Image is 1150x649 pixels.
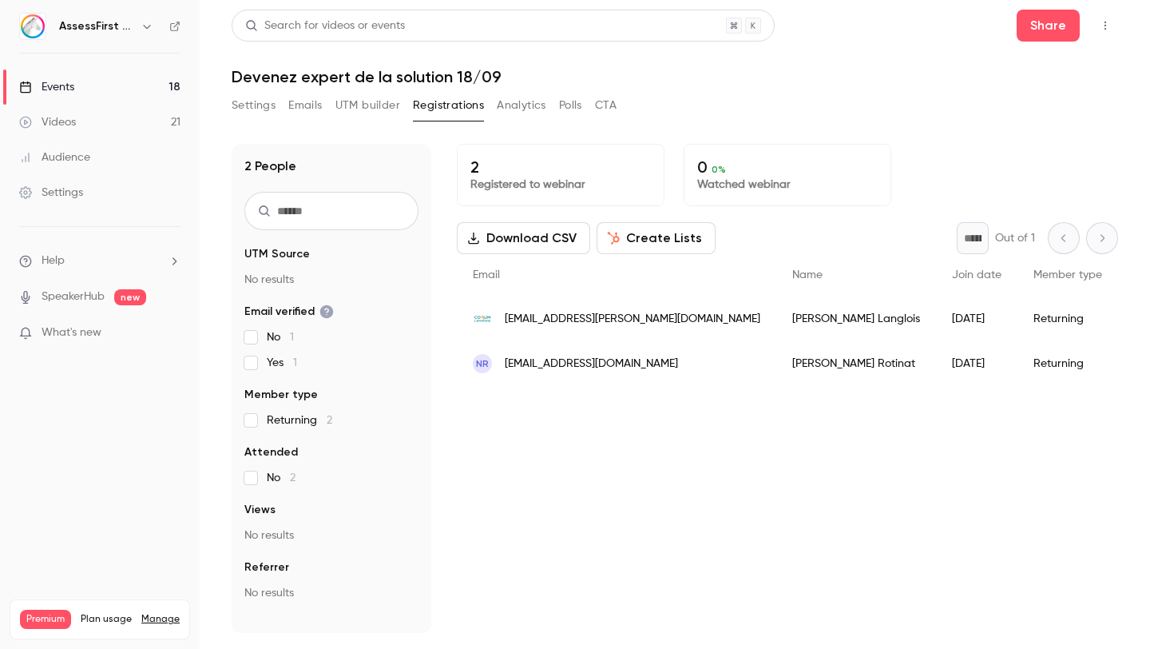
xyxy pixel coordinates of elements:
[19,253,180,269] li: help-dropdown-opener
[20,14,46,39] img: AssessFirst Training
[776,297,936,341] div: [PERSON_NAME] Langlois
[81,613,132,626] span: Plan usage
[19,79,74,95] div: Events
[457,222,590,254] button: Download CSV
[244,585,418,601] p: No results
[141,613,180,626] a: Manage
[995,230,1035,246] p: Out of 1
[505,311,760,328] span: [EMAIL_ADDRESS][PERSON_NAME][DOMAIN_NAME]
[244,387,318,403] span: Member type
[19,149,90,165] div: Audience
[288,93,322,118] button: Emails
[697,177,878,193] p: Watched webinar
[267,329,294,345] span: No
[244,246,418,601] section: facet-groups
[1033,269,1102,281] span: Member type
[559,93,582,118] button: Polls
[59,18,134,34] h6: AssessFirst Training
[42,289,105,305] a: SpeakerHub
[936,341,1017,386] div: [DATE]
[595,93,617,118] button: CTA
[267,355,297,371] span: Yes
[413,93,484,118] button: Registrations
[232,93,276,118] button: Settings
[244,304,334,320] span: Email verified
[244,502,276,518] span: Views
[792,269,823,281] span: Name
[473,309,492,328] img: corumlepargne.fr
[20,610,71,629] span: Premium
[42,324,101,341] span: What's new
[497,93,546,118] button: Analytics
[476,356,489,371] span: NR
[1017,297,1118,341] div: Returning
[776,341,936,386] div: [PERSON_NAME] Rotinat
[597,222,716,254] button: Create Lists
[1017,341,1118,386] div: Returning
[473,269,500,281] span: Email
[267,412,332,428] span: Returning
[1017,10,1080,42] button: Share
[335,93,400,118] button: UTM builder
[244,444,298,460] span: Attended
[697,157,878,177] p: 0
[936,297,1017,341] div: [DATE]
[505,356,678,372] span: [EMAIL_ADDRESS][DOMAIN_NAME]
[245,18,405,34] div: Search for videos or events
[290,332,294,343] span: 1
[42,253,65,269] span: Help
[952,269,1001,281] span: Join date
[232,67,1118,86] h1: Devenez expert de la solution 18/09
[244,272,418,288] p: No results
[712,164,726,175] span: 0 %
[470,157,651,177] p: 2
[19,114,76,130] div: Videos
[244,157,296,176] h1: 2 People
[267,470,295,486] span: No
[244,528,418,543] p: No results
[293,357,297,368] span: 1
[244,559,289,575] span: Referrer
[114,289,146,305] span: new
[161,326,180,340] iframe: Noticeable Trigger
[19,185,83,201] div: Settings
[290,472,295,484] span: 2
[244,246,310,262] span: UTM Source
[327,415,332,426] span: 2
[470,177,651,193] p: Registered to webinar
